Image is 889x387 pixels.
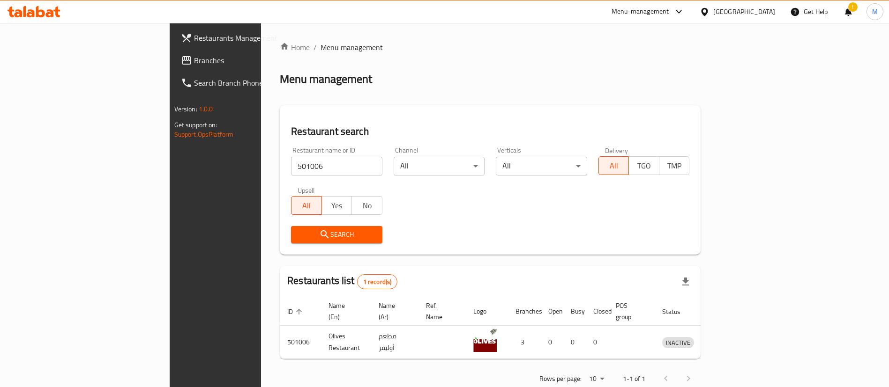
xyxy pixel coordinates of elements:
span: No [356,199,379,212]
a: Support.OpsPlatform [174,128,234,140]
span: TMP [663,159,686,173]
div: Total records count [357,274,398,289]
span: Restaurants Management [194,32,311,44]
span: Name (En) [329,300,360,322]
span: 1 record(s) [358,277,397,286]
h2: Restaurants list [287,274,397,289]
span: Menu management [321,42,383,53]
span: Name (Ar) [379,300,407,322]
span: Search [299,229,375,241]
button: All [291,196,322,215]
div: All [394,157,485,175]
span: Status [662,306,693,317]
button: Search [291,226,382,243]
span: TGO [633,159,656,173]
div: All [496,157,587,175]
button: TMP [659,156,690,175]
div: Export file [674,270,697,293]
span: Branches [194,55,311,66]
span: INACTIVE [662,337,694,348]
p: 1-1 of 1 [623,373,645,385]
div: Rows per page: [585,372,608,386]
label: Delivery [605,147,628,153]
span: 1.0.0 [199,103,213,115]
th: Branches [508,297,541,326]
span: Ref. Name [426,300,455,322]
table: enhanced table [280,297,738,359]
nav: breadcrumb [280,42,701,53]
td: 0 [586,326,608,359]
button: No [351,196,382,215]
input: Search for restaurant name or ID.. [291,157,382,175]
span: Yes [326,199,349,212]
span: Get support on: [174,119,217,131]
th: Closed [586,297,608,326]
button: All [598,156,629,175]
span: Search Branch Phone [194,77,311,88]
th: Open [541,297,563,326]
span: Version: [174,103,197,115]
span: ID [287,306,305,317]
span: POS group [616,300,643,322]
a: Search Branch Phone [173,72,318,94]
td: 0 [541,326,563,359]
td: 3 [508,326,541,359]
p: Rows per page: [539,373,582,385]
button: TGO [628,156,659,175]
h2: Restaurant search [291,124,689,139]
td: مطعم أوليفز [371,326,418,359]
a: Restaurants Management [173,27,318,49]
div: INACTIVE [662,337,694,348]
div: Menu-management [612,6,669,17]
span: All [295,199,318,212]
span: All [603,159,626,173]
h2: Menu management [280,72,372,87]
button: Yes [321,196,352,215]
label: Upsell [298,187,315,193]
a: Branches [173,49,318,72]
img: Olives Restaurant [473,329,497,352]
th: Logo [466,297,508,326]
div: [GEOGRAPHIC_DATA] [713,7,775,17]
td: Olives Restaurant [321,326,371,359]
td: 0 [563,326,586,359]
span: M [872,7,878,17]
th: Busy [563,297,586,326]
